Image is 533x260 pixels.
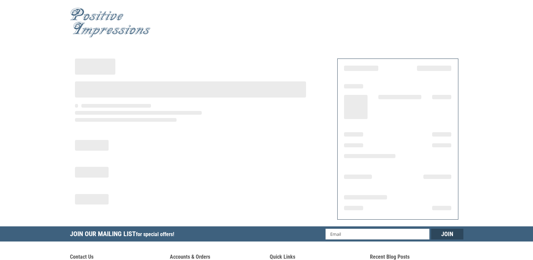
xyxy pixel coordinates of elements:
[136,231,174,237] span: for special offers!
[70,8,151,38] img: Positive Impressions
[326,229,429,239] input: Email
[70,226,178,244] h5: Join Our Mailing List
[431,229,463,239] input: Join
